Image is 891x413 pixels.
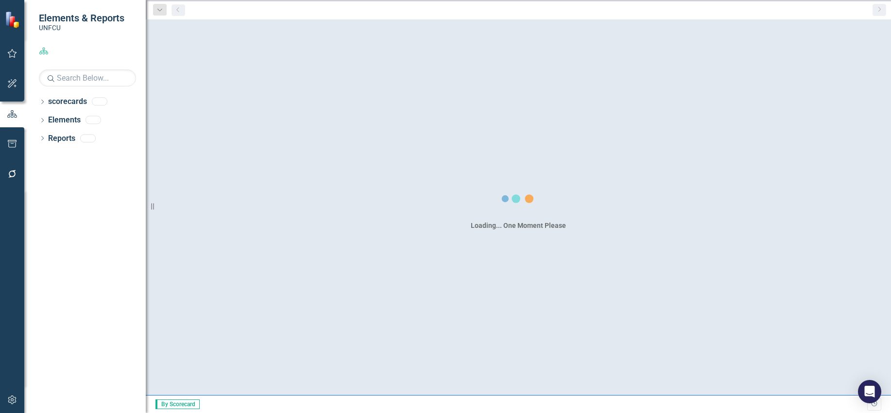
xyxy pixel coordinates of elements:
img: ClearPoint Strategy [5,11,22,28]
a: scorecards [48,96,87,107]
span: Elements & Reports [39,12,124,24]
span: By Scorecard [155,399,200,409]
a: Reports [48,133,75,144]
small: UNFCU [39,24,124,32]
div: Open Intercom Messenger [858,380,881,403]
a: Elements [48,115,81,126]
input: Search Below... [39,69,136,86]
div: Loading... One Moment Please [471,221,566,230]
